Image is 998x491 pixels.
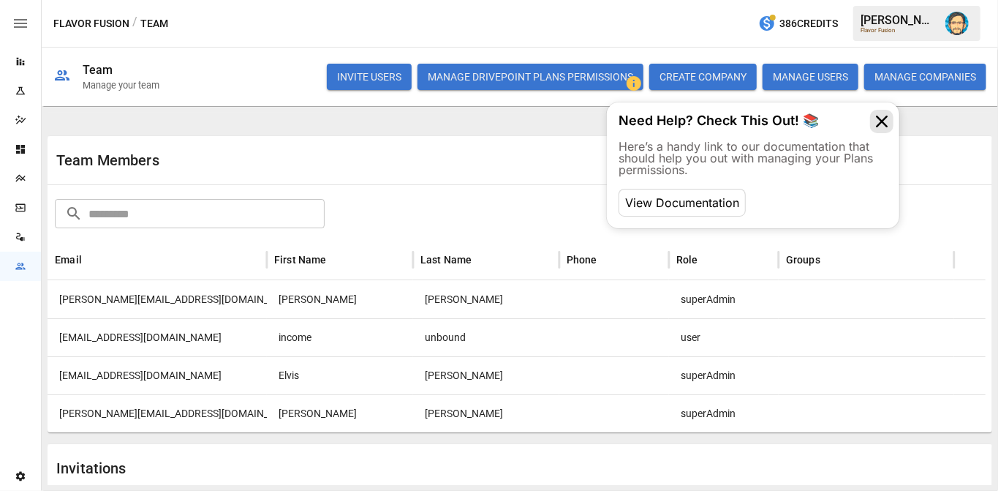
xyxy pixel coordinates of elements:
[861,27,937,34] div: Flavor Fusion
[83,250,104,270] button: Sort
[567,254,597,266] div: Phone
[48,356,267,394] div: elvis@bainbridgegrowth.com
[752,10,844,37] button: 386Credits
[649,64,757,90] button: CREATE COMPANY
[56,460,520,477] div: Invitations
[861,13,937,27] div: [PERSON_NAME]
[474,250,494,270] button: Sort
[48,280,267,318] div: dustin@bainbridgegrowth.com
[420,254,472,266] div: Last Name
[413,318,559,356] div: unbound
[274,254,327,266] div: First Name
[822,250,842,270] button: Sort
[676,254,698,266] div: Role
[327,64,412,90] button: INVITE USERS
[669,280,779,318] div: superAdmin
[267,280,413,318] div: Dustin
[413,394,559,432] div: Bogan
[132,15,137,33] div: /
[864,64,986,90] button: MANAGE COMPANIES
[599,250,619,270] button: Sort
[48,394,267,432] div: cory@bainbridgegrowth.com
[48,318,267,356] div: incomeunboundprogram@gmail.com
[763,64,858,90] button: MANAGE USERS
[669,356,779,394] div: superAdmin
[779,15,838,33] span: 386 Credits
[700,250,720,270] button: Sort
[417,64,643,90] button: Manage Drivepoint Plans Permissions
[55,254,82,266] div: Email
[53,15,129,33] button: Flavor Fusion
[267,394,413,432] div: Cory
[413,280,559,318] div: Jacobson
[937,3,978,44] button: Dana Basken
[669,318,779,356] div: user
[945,12,969,35] img: Dana Basken
[669,394,779,432] div: superAdmin
[83,63,113,77] div: Team
[328,250,349,270] button: Sort
[267,318,413,356] div: income
[267,356,413,394] div: Elvis
[786,254,820,266] div: Groups
[413,356,559,394] div: Hoxha
[83,80,159,91] div: Manage your team
[56,151,520,169] div: Team Members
